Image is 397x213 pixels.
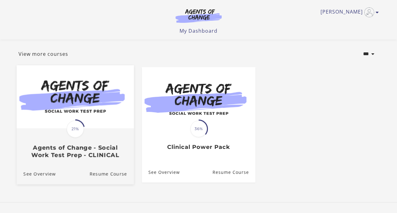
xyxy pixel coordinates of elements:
[89,164,134,184] a: Agents of Change - Social Work Test Prep - CLINICAL: Resume Course
[190,121,207,137] span: 36%
[212,162,255,182] a: Clinical Power Pack: Resume Course
[142,162,180,182] a: Clinical Power Pack: See Overview
[180,27,217,34] a: My Dashboard
[23,144,127,158] h3: Agents of Change - Social Work Test Prep - CLINICAL
[16,164,56,184] a: Agents of Change - Social Work Test Prep - CLINICAL: See Overview
[148,144,249,151] h3: Clinical Power Pack
[67,120,84,137] span: 21%
[320,7,376,17] a: Toggle menu
[169,9,228,23] img: Agents of Change Logo
[19,50,68,58] a: View more courses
